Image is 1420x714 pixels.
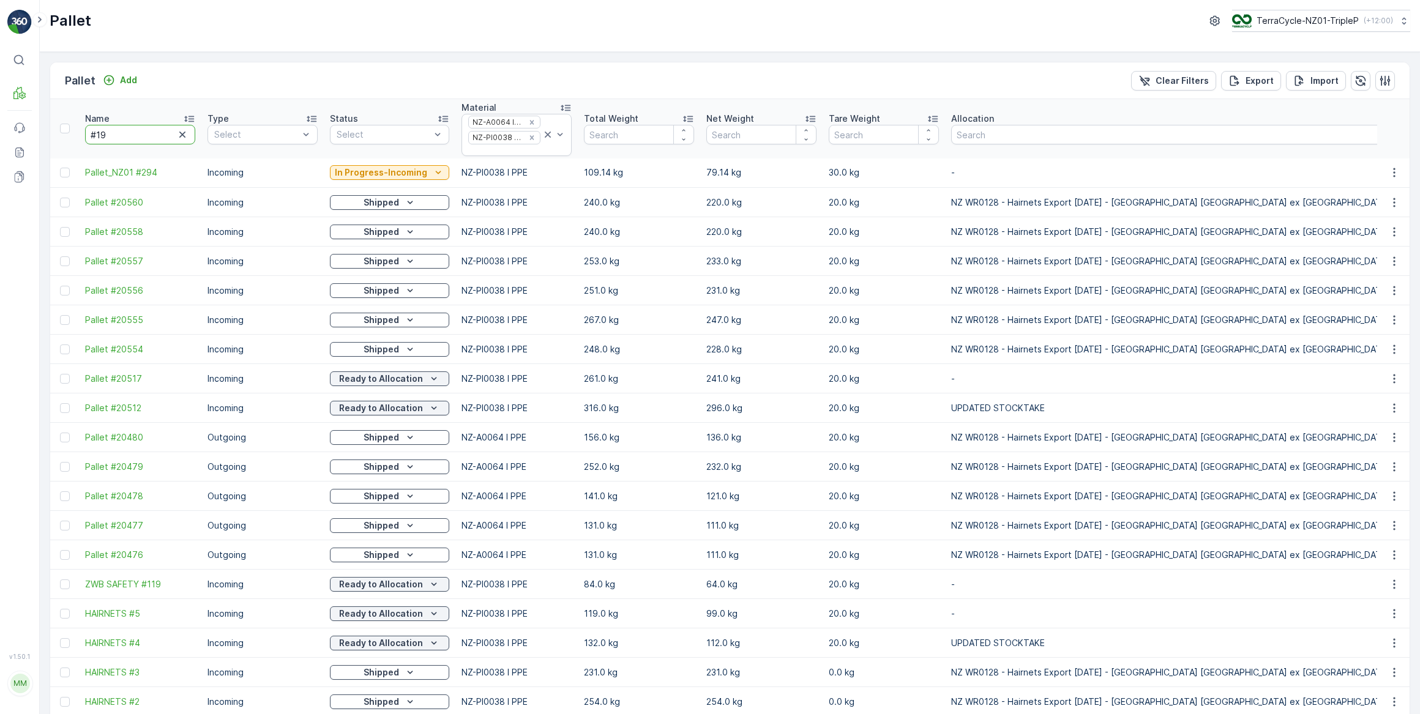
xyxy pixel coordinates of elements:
[706,578,816,590] p: 64.0 kg
[706,608,816,620] p: 99.0 kg
[60,609,70,619] div: Toggle Row Selected
[584,549,694,561] p: 131.0 kg
[584,608,694,620] p: 119.0 kg
[706,255,816,267] p: 233.0 kg
[85,373,195,385] span: Pallet #20517
[829,113,880,125] p: Tare Weight
[364,284,399,297] p: Shipped
[706,519,816,532] p: 111.0 kg
[7,663,32,704] button: MM
[584,255,694,267] p: 253.0 kg
[461,343,572,355] p: NZ-PI0038 I PPE
[461,696,572,708] p: NZ-PI0038 I PPE
[706,113,754,125] p: Net Weight
[60,198,70,207] div: Toggle Row Selected
[829,608,939,620] p: 20.0 kg
[584,196,694,209] p: 240.0 kg
[461,666,572,679] p: NZ-PI0038 I PPE
[829,519,939,532] p: 20.0 kg
[706,637,816,649] p: 112.0 kg
[60,256,70,266] div: Toggle Row Selected
[829,343,939,355] p: 20.0 kg
[60,403,70,413] div: Toggle Row Selected
[1246,75,1274,87] p: Export
[85,637,195,649] a: HAIRNETS #4
[584,519,694,532] p: 131.0 kg
[330,636,449,650] button: Ready to Allocation
[584,343,694,355] p: 248.0 kg
[10,674,30,693] div: MM
[330,113,358,125] p: Status
[60,344,70,354] div: Toggle Row Selected
[207,578,318,590] p: Incoming
[330,342,449,357] button: Shipped
[85,255,195,267] a: Pallet #20557
[207,637,318,649] p: Incoming
[330,165,449,180] button: In Progress-Incoming
[706,490,816,502] p: 121.0 kg
[60,521,70,530] div: Toggle Row Selected
[10,261,69,272] span: Tare Weight :
[706,166,816,179] p: 79.14 kg
[461,549,572,561] p: NZ-A0064 I PPE
[584,461,694,473] p: 252.0 kg
[364,431,399,444] p: Shipped
[85,549,195,561] span: Pallet #20476
[469,132,525,143] div: NZ-PI0038 I PPE
[461,373,572,385] p: NZ-PI0038 I PPE
[829,166,939,179] p: 30.0 kg
[60,668,70,677] div: Toggle Row Selected
[461,490,572,502] p: NZ-A0064 I PPE
[584,284,694,297] p: 251.0 kg
[706,284,816,297] p: 231.0 kg
[461,461,572,473] p: NZ-A0064 I PPE
[60,227,70,237] div: Toggle Row Selected
[829,196,939,209] p: 20.0 kg
[85,284,195,297] span: Pallet #20556
[584,226,694,238] p: 240.0 kg
[829,637,939,649] p: 20.0 kg
[829,490,939,502] p: 20.0 kg
[461,519,572,532] p: NZ-A0064 I PPE
[339,402,423,414] p: Ready to Allocation
[85,519,195,532] span: Pallet #20477
[584,666,694,679] p: 231.0 kg
[706,125,816,144] input: Search
[7,653,32,660] span: v 1.50.1
[829,402,939,414] p: 20.0 kg
[584,125,694,144] input: Search
[10,241,64,251] span: Net Weight :
[337,128,430,141] p: Select
[330,694,449,709] button: Shipped
[60,315,70,325] div: Toggle Row Selected
[584,637,694,649] p: 132.0 kg
[469,116,525,128] div: NZ-A0064 I PPE
[829,461,939,473] p: 20.0 kg
[829,373,939,385] p: 20.0 kg
[364,549,399,561] p: Shipped
[85,314,195,326] span: Pallet #20555
[85,196,195,209] span: Pallet #20560
[330,577,449,592] button: Ready to Allocation
[584,431,694,444] p: 156.0 kg
[330,606,449,621] button: Ready to Allocation
[85,113,110,125] p: Name
[98,73,142,87] button: Add
[951,113,994,125] p: Allocation
[364,343,399,355] p: Shipped
[584,166,694,179] p: 109.14 kg
[207,549,318,561] p: Outgoing
[364,461,399,473] p: Shipped
[85,578,195,590] span: ZWB SAFETY #119
[60,433,70,442] div: Toggle Row Selected
[461,226,572,238] p: NZ-PI0038 I PPE
[829,226,939,238] p: 20.0 kg
[829,314,939,326] p: 20.0 kg
[85,490,195,502] a: Pallet #20478
[60,462,70,472] div: Toggle Row Selected
[706,226,816,238] p: 220.0 kg
[584,490,694,502] p: 141.0 kg
[60,374,70,384] div: Toggle Row Selected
